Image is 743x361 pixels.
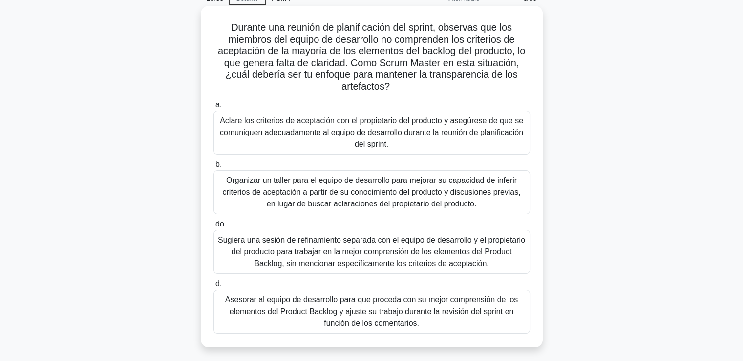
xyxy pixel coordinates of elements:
[225,295,518,327] font: Asesorar al equipo de desarrollo para que proceda con su mejor comprensión de los elementos del P...
[218,236,525,268] font: Sugiera una sesión de refinamiento separada con el equipo de desarrollo y el propietario del prod...
[218,22,525,91] font: Durante una reunión de planificación del sprint, observas que los miembros del equipo de desarrol...
[215,279,222,288] font: d.
[215,100,222,109] font: a.
[215,220,226,228] font: do.
[215,160,222,168] font: b.
[220,116,523,148] font: Aclare los criterios de aceptación con el propietario del producto y asegúrese de que se comuniqu...
[222,176,520,208] font: Organizar un taller para el equipo de desarrollo para mejorar su capacidad de inferir criterios d...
